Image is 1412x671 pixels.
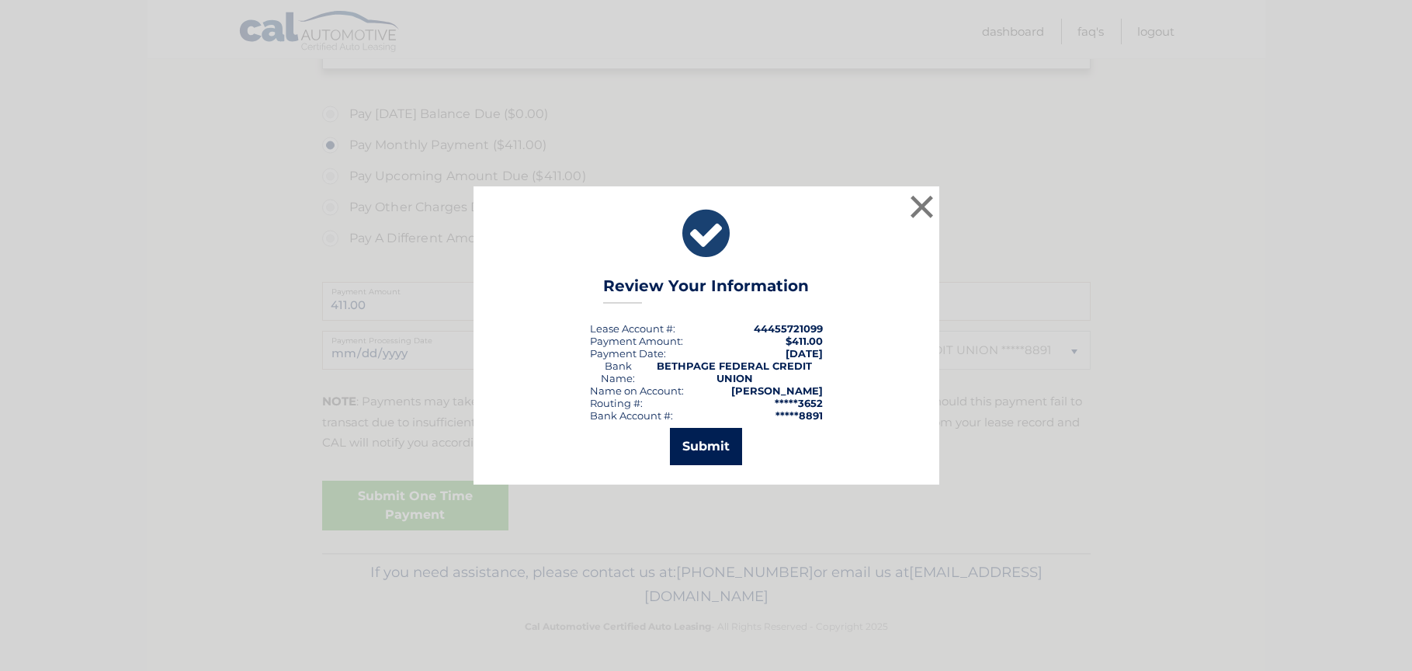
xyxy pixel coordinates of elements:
[670,428,742,465] button: Submit
[907,191,938,222] button: ×
[590,397,643,409] div: Routing #:
[590,409,673,422] div: Bank Account #:
[590,360,647,384] div: Bank Name:
[603,276,809,304] h3: Review Your Information
[786,347,823,360] span: [DATE]
[590,322,675,335] div: Lease Account #:
[754,322,823,335] strong: 44455721099
[731,384,823,397] strong: [PERSON_NAME]
[590,335,683,347] div: Payment Amount:
[657,360,812,384] strong: BETHPAGE FEDERAL CREDIT UNION
[590,347,666,360] div: :
[590,384,684,397] div: Name on Account:
[590,347,664,360] span: Payment Date
[786,335,823,347] span: $411.00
